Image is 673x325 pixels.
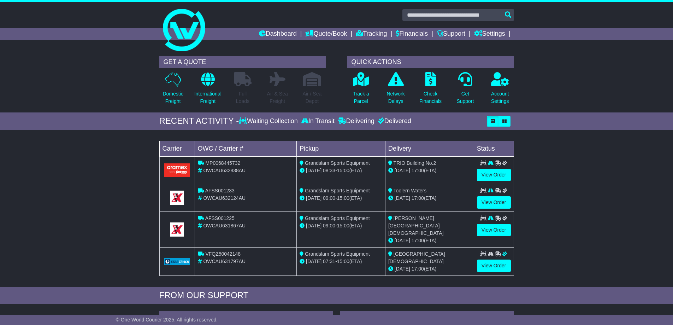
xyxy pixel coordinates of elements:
[412,238,424,243] span: 17:00
[419,72,442,109] a: CheckFinancials
[491,90,509,105] p: Account Settings
[300,222,382,230] div: - (ETA)
[388,265,471,273] div: (ETA)
[300,167,382,174] div: - (ETA)
[300,195,382,202] div: - (ETA)
[170,191,184,205] img: GetCarrierServiceLogo
[337,195,349,201] span: 15:00
[419,90,442,105] p: Check Financials
[159,290,514,301] div: FROM OUR SUPPORT
[305,251,370,257] span: Grandslam Sports Equipment
[323,259,335,264] span: 07:31
[337,259,349,264] span: 15:00
[170,222,184,237] img: GetCarrierServiceLogo
[456,90,474,105] p: Get Support
[353,90,369,105] p: Track a Parcel
[396,28,428,40] a: Financials
[337,168,349,173] span: 15:00
[162,72,183,109] a: DomesticFreight
[491,72,509,109] a: AccountSettings
[395,238,410,243] span: [DATE]
[388,215,444,236] span: [PERSON_NAME][GEOGRAPHIC_DATA][DEMOGRAPHIC_DATA]
[203,195,246,201] span: OWCAU632124AU
[388,251,445,264] span: [GEOGRAPHIC_DATA][DEMOGRAPHIC_DATA]
[234,90,252,105] p: Full Loads
[412,195,424,201] span: 17:00
[376,117,411,125] div: Delivered
[194,72,222,109] a: InternationalFreight
[306,259,321,264] span: [DATE]
[477,224,511,236] a: View Order
[203,259,246,264] span: OWCAU631797AU
[205,188,235,193] span: AFSS001233
[353,72,370,109] a: Track aParcel
[395,168,410,173] span: [DATE]
[385,141,474,156] td: Delivery
[477,169,511,181] a: View Order
[388,237,471,244] div: (ETA)
[300,117,336,125] div: In Transit
[205,160,240,166] span: MP0068445732
[306,223,321,228] span: [DATE]
[303,90,322,105] p: Air / Sea Depot
[159,116,239,126] div: RECENT ACTIVITY -
[456,72,474,109] a: GetSupport
[306,168,321,173] span: [DATE]
[203,168,246,173] span: OWCAU632838AU
[159,141,195,156] td: Carrier
[474,141,514,156] td: Status
[412,266,424,272] span: 17:00
[305,28,347,40] a: Quote/Book
[474,28,505,40] a: Settings
[388,195,471,202] div: (ETA)
[395,195,410,201] span: [DATE]
[386,72,405,109] a: NetworkDelays
[347,56,514,68] div: QUICK ACTIONS
[336,117,376,125] div: Delivering
[297,141,385,156] td: Pickup
[116,317,218,323] span: © One World Courier 2025. All rights reserved.
[305,188,370,193] span: Grandslam Sports Equipment
[386,90,405,105] p: Network Delays
[306,195,321,201] span: [DATE]
[205,251,241,257] span: VFQZ50042148
[356,28,387,40] a: Tracking
[437,28,465,40] a: Support
[323,195,335,201] span: 09:00
[259,28,297,40] a: Dashboard
[194,90,222,105] p: International Freight
[164,163,190,176] img: Aramex.png
[337,223,349,228] span: 15:00
[412,168,424,173] span: 17:00
[239,117,299,125] div: Waiting Collection
[305,160,370,166] span: Grandslam Sports Equipment
[159,56,326,68] div: GET A QUOTE
[395,266,410,272] span: [DATE]
[388,167,471,174] div: (ETA)
[323,223,335,228] span: 09:00
[203,223,246,228] span: OWCAU631867AU
[195,141,297,156] td: OWC / Carrier #
[305,215,370,221] span: Grandslam Sports Equipment
[205,215,235,221] span: AFSS001225
[323,168,335,173] span: 08:33
[477,196,511,209] a: View Order
[394,160,436,166] span: TRIO Building No.2
[164,258,190,265] img: GetCarrierServiceLogo
[163,90,183,105] p: Domestic Freight
[267,90,288,105] p: Air & Sea Freight
[394,188,427,193] span: Toolern Waters
[300,258,382,265] div: - (ETA)
[477,260,511,272] a: View Order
